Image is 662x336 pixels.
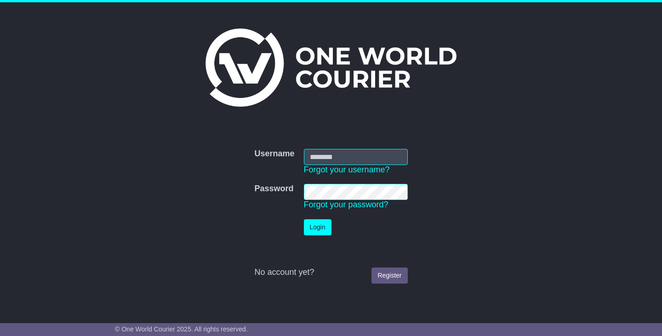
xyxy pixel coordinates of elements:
label: Password [254,184,293,194]
span: © One World Courier 2025. All rights reserved. [115,325,248,333]
a: Register [371,268,407,284]
a: Forgot your password? [304,200,388,209]
button: Login [304,219,331,235]
a: Forgot your username? [304,165,390,174]
img: One World [205,28,457,107]
div: No account yet? [254,268,407,278]
label: Username [254,149,294,159]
